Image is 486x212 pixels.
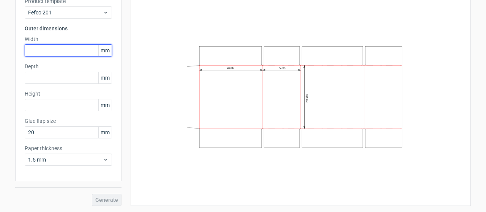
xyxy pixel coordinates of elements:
span: mm [98,45,112,56]
span: mm [98,127,112,138]
h3: Outer dimensions [25,25,112,32]
label: Paper thickness [25,144,112,152]
label: Width [25,35,112,43]
span: mm [98,99,112,111]
label: Height [25,90,112,97]
text: Depth [279,67,286,70]
text: Width [227,67,234,70]
text: Height [305,94,308,102]
label: Glue flap size [25,117,112,125]
label: Depth [25,63,112,70]
span: 1.5 mm [28,156,103,163]
span: Fefco 201 [28,9,103,16]
span: mm [98,72,112,83]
